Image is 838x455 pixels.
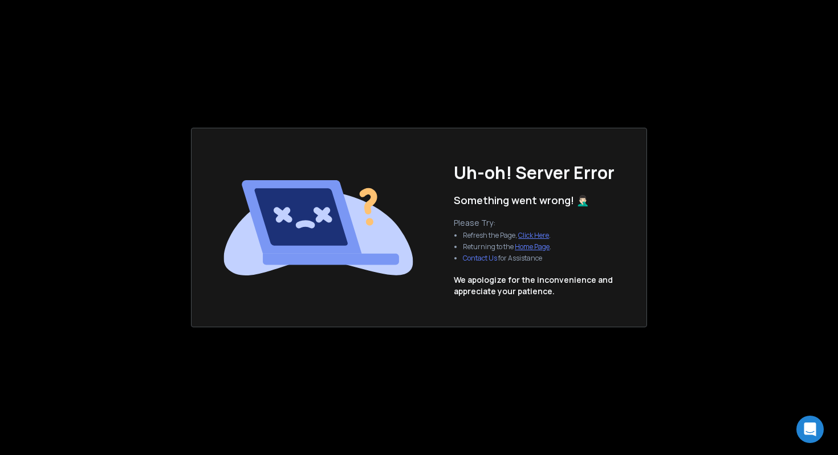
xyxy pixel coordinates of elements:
p: Something went wrong! 🤦🏻‍♂️ [454,192,589,208]
li: Refresh the Page, . [463,231,551,240]
a: Home Page [515,242,550,251]
li: for Assistance [463,254,551,263]
h1: Uh-oh! Server Error [454,162,615,183]
p: Please Try: [454,217,560,229]
button: Contact Us [463,254,497,263]
li: Returning to the . [463,242,551,251]
div: Open Intercom Messenger [796,416,824,443]
a: Click Here [518,230,549,240]
p: We apologize for the inconvenience and appreciate your patience. [454,274,613,297]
